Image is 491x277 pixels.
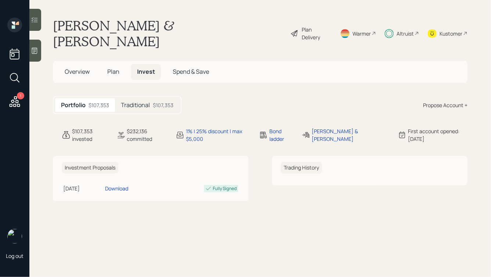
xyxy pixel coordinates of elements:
div: Download [105,185,128,192]
div: Altruist [397,30,414,37]
div: $107,353 [89,101,109,109]
span: Overview [65,68,90,76]
div: Log out [6,252,24,259]
div: Plan Delivery [302,26,331,41]
span: Plan [107,68,119,76]
div: $232,136 committed [127,127,167,143]
div: Warmer [352,30,371,37]
h6: Investment Proposals [62,162,118,174]
img: hunter_neumayer.jpg [7,229,22,244]
div: Kustomer [440,30,462,37]
span: Spend & Save [173,68,209,76]
div: Propose Account + [423,101,467,109]
div: $107,353 [153,101,173,109]
h5: Traditional [121,102,150,109]
div: $107,353 invested [72,127,108,143]
div: 1 [17,92,24,99]
h1: [PERSON_NAME] & [PERSON_NAME] [53,18,284,49]
h6: Trading History [281,162,322,174]
div: Bond ladder [269,127,293,143]
span: Invest [137,68,155,76]
div: Fully Signed [213,185,237,192]
div: First account opened: [DATE] [408,127,467,143]
div: [PERSON_NAME] & [PERSON_NAME] [312,127,389,143]
div: [DATE] [63,185,102,192]
h5: Portfolio [61,102,86,109]
div: 1% | 25% discount | max $5,000 [186,127,250,143]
